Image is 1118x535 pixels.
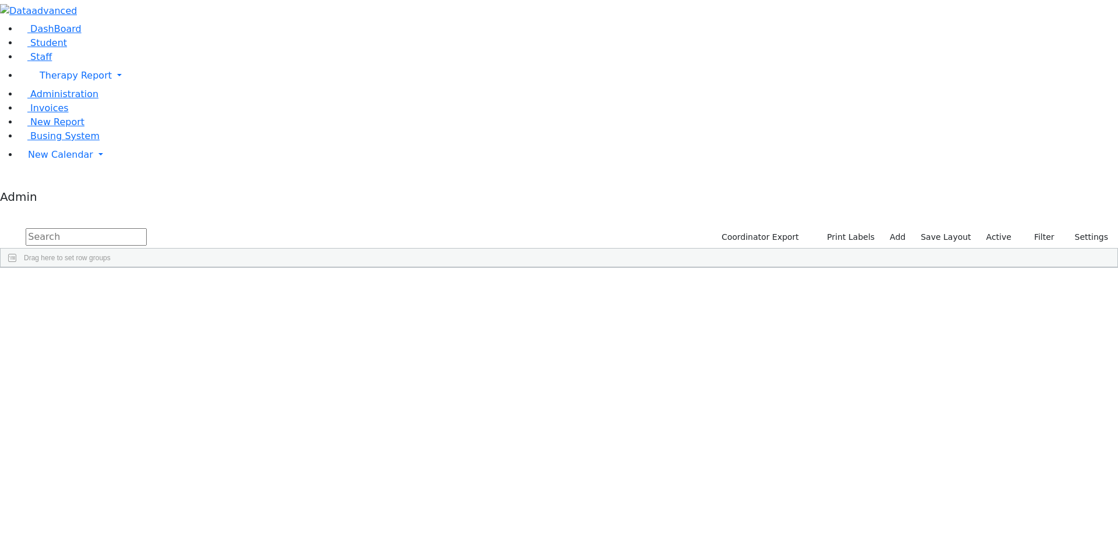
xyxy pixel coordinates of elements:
a: DashBoard [19,23,82,34]
a: Staff [19,51,52,62]
span: DashBoard [30,23,82,34]
span: Student [30,37,67,48]
a: Administration [19,88,98,100]
a: Add [885,228,911,246]
label: Active [981,228,1017,246]
span: New Report [30,116,84,127]
a: New Report [19,116,84,127]
a: Student [19,37,67,48]
a: New Calendar [19,143,1118,166]
span: Therapy Report [40,70,112,81]
span: Invoices [30,102,69,114]
button: Print Labels [813,228,880,246]
span: Drag here to set row groups [24,254,111,262]
span: Busing System [30,130,100,141]
span: Staff [30,51,52,62]
input: Search [26,228,147,246]
a: Busing System [19,130,100,141]
button: Coordinator Export [714,228,804,246]
span: New Calendar [28,149,93,160]
button: Save Layout [915,228,976,246]
a: Invoices [19,102,69,114]
span: Administration [30,88,98,100]
a: Therapy Report [19,64,1118,87]
button: Settings [1060,228,1113,246]
button: Filter [1019,228,1060,246]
